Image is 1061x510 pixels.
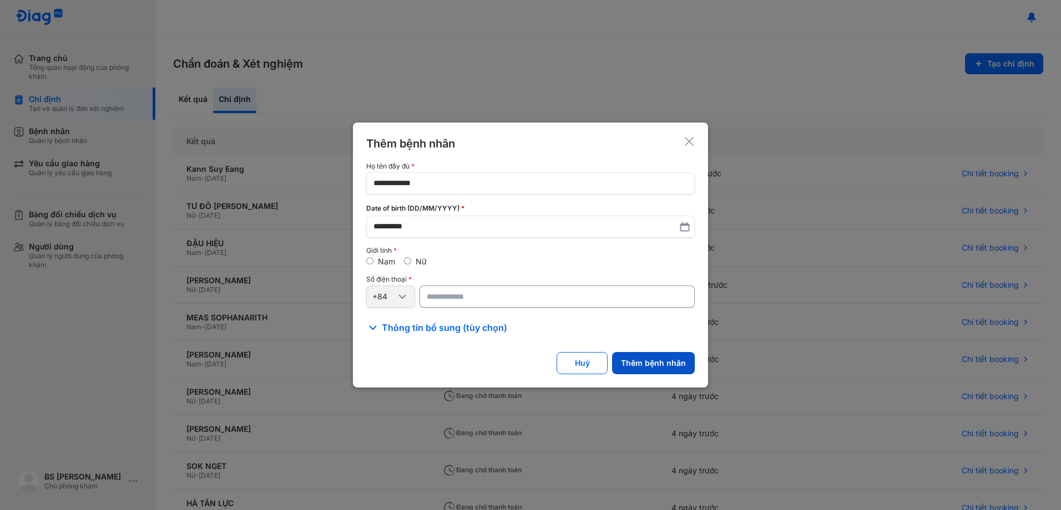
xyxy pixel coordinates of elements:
div: Họ tên đầy đủ [366,162,695,170]
label: Nam [378,257,395,266]
button: Huỷ [557,352,608,374]
button: Thêm bệnh nhân [612,352,695,374]
div: Date of birth (DD/MM/YYYY) [366,203,695,213]
div: Số điện thoại [366,276,695,283]
div: Thêm bệnh nhân [366,136,455,151]
div: +84 [372,292,396,302]
span: Thông tin bổ sung (tùy chọn) [382,321,507,334]
label: Nữ [416,257,427,266]
div: Giới tính [366,247,695,254]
